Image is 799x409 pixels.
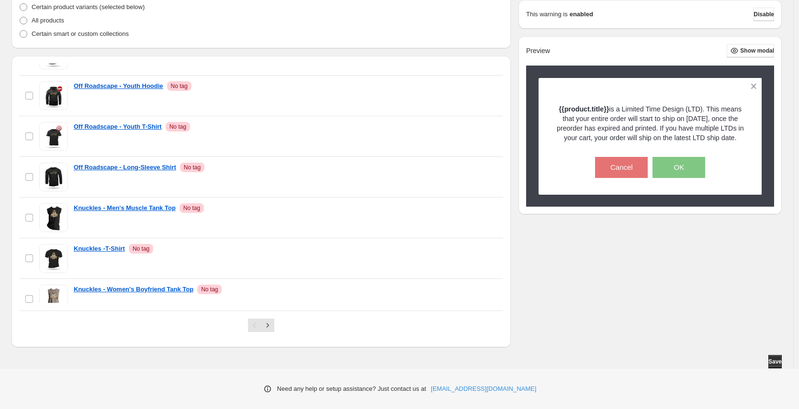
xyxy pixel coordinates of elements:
[570,10,593,19] strong: enabled
[74,122,162,132] a: Off Roadscape - Youth T-Shirt
[261,319,274,332] button: Next
[526,47,550,55] h2: Preview
[201,286,218,293] span: No tag
[74,81,163,91] a: Off Roadscape - Youth Hoodie
[184,164,201,171] span: No tag
[74,203,176,213] a: Knuckles - Men's Muscle Tank Top
[32,29,129,39] p: Certain smart or custom collections
[555,104,745,143] p: is a Limited Time Design (LTD). This means that your entire order will start to ship on [DATE], o...
[595,157,648,178] button: Cancel
[768,358,782,365] span: Save
[183,204,200,212] span: No tag
[171,82,188,90] span: No tag
[74,285,193,294] a: Knuckles - Women's Boyfriend Tank Top
[74,244,125,254] a: Knuckles -T-Shirt
[526,10,568,19] p: This warning is
[32,16,64,25] p: All products
[740,47,774,55] span: Show modal
[754,11,774,18] span: Disable
[653,157,705,178] button: OK
[559,105,609,113] strong: {{product.title}}
[768,355,782,368] button: Save
[248,319,274,332] nav: Pagination
[431,384,536,394] a: [EMAIL_ADDRESS][DOMAIN_NAME]
[169,123,186,131] span: No tag
[32,3,145,11] span: Certain product variants (selected below)
[74,163,176,172] a: Off Roadscape - Long-Sleeve Shirt
[754,8,774,21] button: Disable
[727,44,774,57] button: Show modal
[133,245,149,253] span: No tag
